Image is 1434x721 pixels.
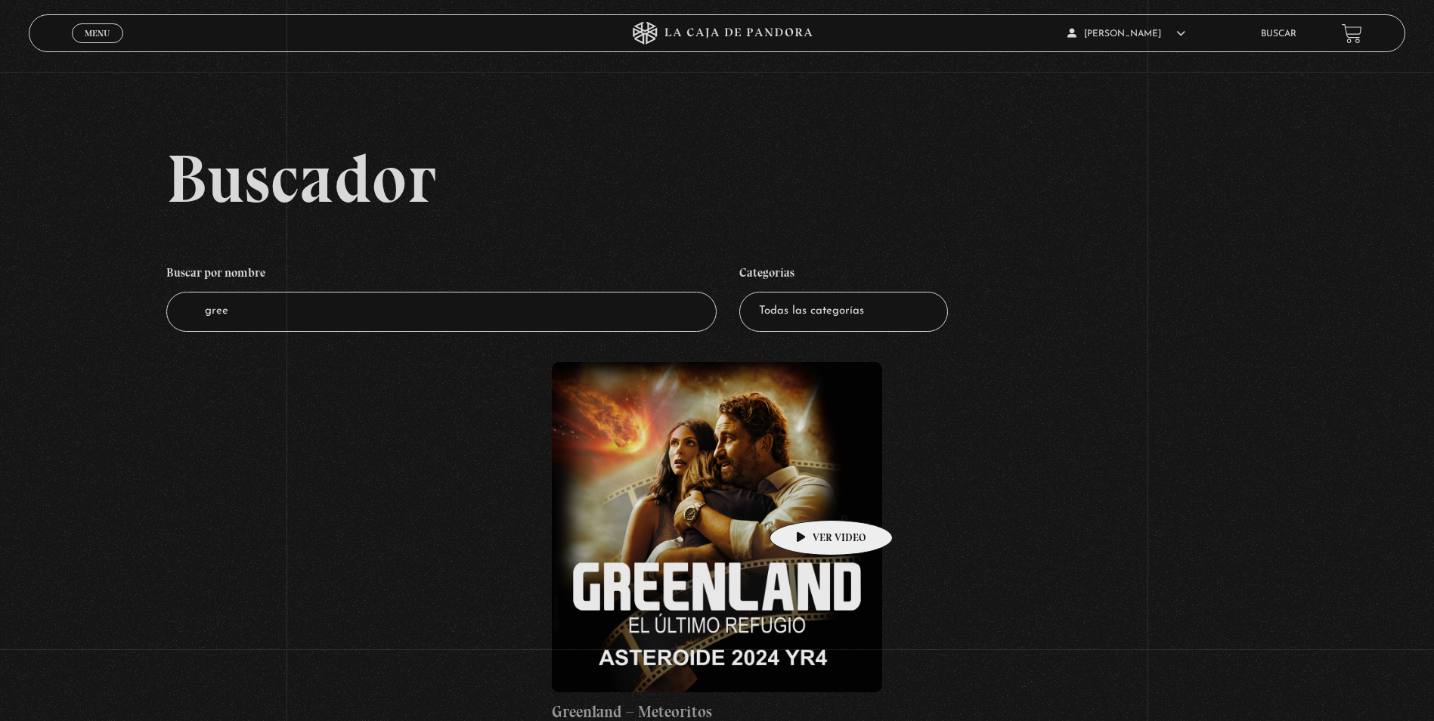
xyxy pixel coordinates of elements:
[1342,23,1362,44] a: View your shopping cart
[166,258,717,292] h4: Buscar por nombre
[739,258,948,292] h4: Categorías
[85,29,110,38] span: Menu
[166,144,1405,212] h2: Buscador
[1067,29,1185,39] span: [PERSON_NAME]
[80,42,116,52] span: Cerrar
[1261,29,1296,39] a: Buscar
